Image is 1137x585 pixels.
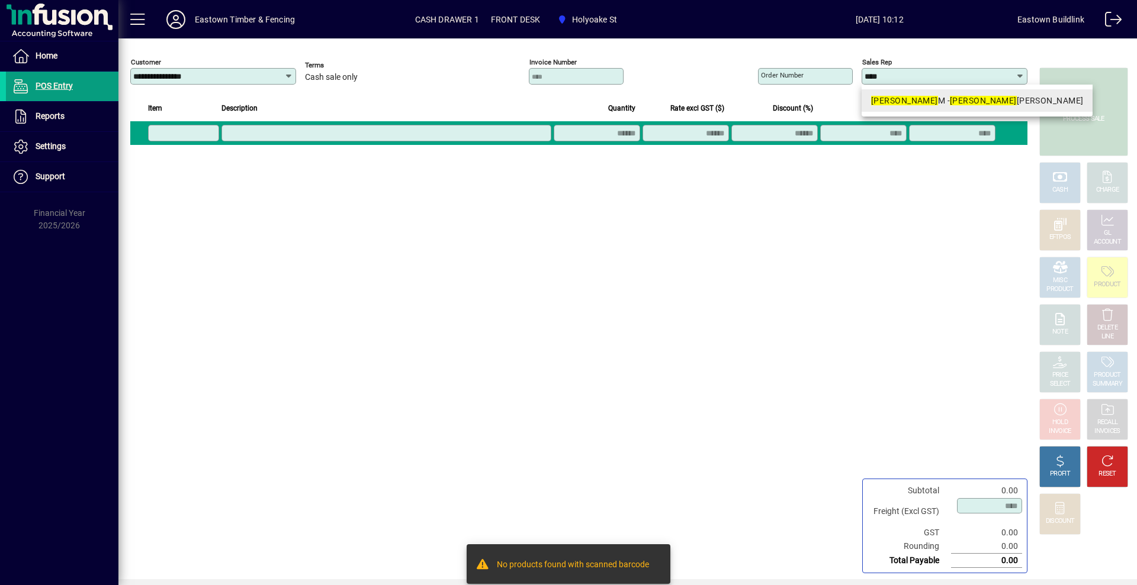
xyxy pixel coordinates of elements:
[415,10,479,29] span: CASH DRAWER 1
[951,526,1022,539] td: 0.00
[1050,470,1070,479] div: PROFIT
[1063,115,1104,124] div: PROCESS SALE
[6,132,118,161] a: Settings
[951,539,1022,554] td: 0.00
[1104,229,1112,238] div: GL
[862,58,892,66] mat-label: Sales rep
[608,102,635,115] span: Quantity
[36,172,65,181] span: Support
[1017,10,1084,29] div: Eastown Buildlink
[491,10,541,29] span: FRONT DESK
[868,526,951,539] td: GST
[572,10,617,29] span: Holyoake St
[1094,427,1120,436] div: INVOICES
[950,96,1017,105] em: [PERSON_NAME]
[871,96,938,105] em: [PERSON_NAME]
[36,111,65,121] span: Reports
[553,9,622,30] span: Holyoake St
[1101,332,1113,341] div: LINE
[868,484,951,497] td: Subtotal
[305,62,376,69] span: Terms
[131,58,161,66] mat-label: Customer
[157,9,195,30] button: Profile
[1050,380,1071,389] div: SELECT
[862,89,1093,112] mat-option: KateM - Kate Mallett
[670,102,724,115] span: Rate excl GST ($)
[1096,2,1122,41] a: Logout
[1052,328,1068,337] div: NOTE
[871,95,1083,107] div: M - [PERSON_NAME]
[1049,233,1071,242] div: EFTPOS
[497,558,649,573] div: No products found with scanned barcode
[529,58,577,66] mat-label: Invoice number
[1046,517,1074,526] div: DISCOUNT
[36,141,66,151] span: Settings
[1096,186,1119,195] div: CHARGE
[1094,238,1121,247] div: ACCOUNT
[6,162,118,192] a: Support
[6,102,118,131] a: Reports
[1094,280,1120,289] div: PRODUCT
[221,102,258,115] span: Description
[1094,371,1120,380] div: PRODUCT
[36,81,73,91] span: POS Entry
[761,71,804,79] mat-label: Order number
[1052,186,1068,195] div: CASH
[868,554,951,568] td: Total Payable
[1099,470,1116,479] div: RESET
[195,10,295,29] div: Eastown Timber & Fencing
[1052,418,1068,427] div: HOLD
[951,554,1022,568] td: 0.00
[305,73,358,82] span: Cash sale only
[951,484,1022,497] td: 0.00
[1046,285,1073,294] div: PRODUCT
[868,539,951,554] td: Rounding
[868,497,951,526] td: Freight (Excl GST)
[773,102,813,115] span: Discount (%)
[1093,380,1122,389] div: SUMMARY
[1049,427,1071,436] div: INVOICE
[148,102,162,115] span: Item
[1053,276,1067,285] div: MISC
[1097,418,1118,427] div: RECALL
[1052,371,1068,380] div: PRICE
[36,51,57,60] span: Home
[6,41,118,71] a: Home
[1097,324,1117,332] div: DELETE
[741,10,1017,29] span: [DATE] 10:12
